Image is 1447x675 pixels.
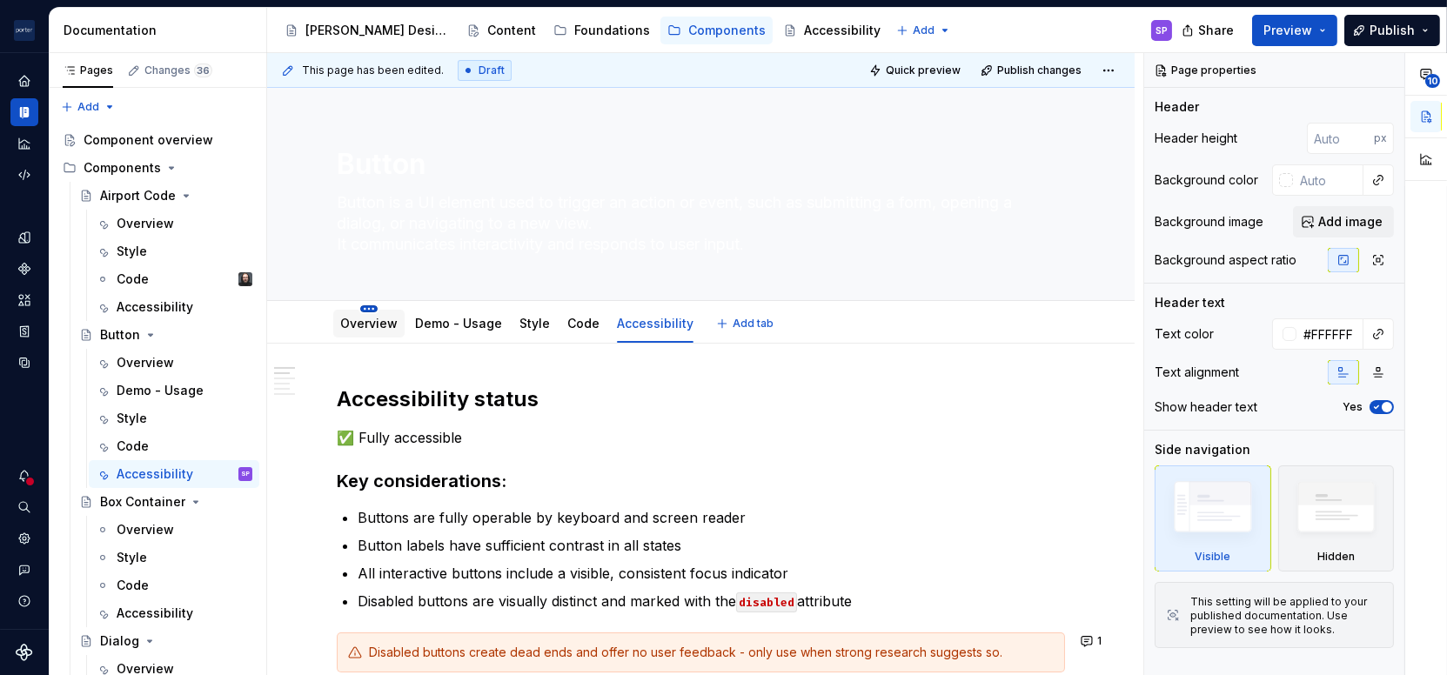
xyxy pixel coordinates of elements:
a: Documentation [10,98,38,126]
a: Overview [340,316,398,331]
div: Components [688,22,766,39]
img: Teunis Vorsteveld [238,272,252,286]
div: Accessibility [117,605,193,622]
a: Code [89,571,259,599]
div: Components [84,159,161,177]
p: Button labels have sufficient contrast in all states [358,535,1065,556]
div: Style [512,304,557,341]
div: Components [56,154,259,182]
span: Add tab [733,317,774,331]
div: Documentation [64,22,259,39]
a: Overview [89,516,259,544]
button: Add tab [711,311,781,336]
div: Header height [1155,130,1237,147]
span: Share [1198,22,1234,39]
div: Dialog [100,632,139,650]
div: Overview [117,354,174,371]
span: 1 [1097,634,1102,648]
strong: Accessibility status [337,386,539,411]
div: Background color [1155,171,1258,189]
a: Components [660,17,773,44]
div: Box Container [100,493,185,511]
button: Contact support [10,556,38,584]
div: Style [117,549,147,566]
a: Storybook stories [10,317,38,345]
div: SP [241,465,250,483]
div: Code [560,304,606,341]
a: Accessibility [89,599,259,627]
button: Notifications [10,462,38,490]
a: Airport Code [72,182,259,210]
a: Analytics [10,130,38,157]
button: Search ⌘K [10,493,38,521]
div: Pages [63,63,113,77]
svg: Supernova Logo [16,644,33,661]
a: Assets [10,286,38,314]
a: Design tokens [10,224,38,251]
a: [PERSON_NAME] Design [278,17,456,44]
p: ✅ Fully accessible [337,427,1065,448]
a: Overview [89,210,259,237]
div: Accessibility [804,22,881,39]
span: This page has been edited. [302,63,444,77]
a: Code [89,432,259,460]
input: Auto [1296,318,1363,350]
input: Auto [1307,123,1374,154]
div: SP [1156,23,1168,37]
button: Publish changes [975,58,1089,83]
a: Style [89,404,259,432]
input: Auto [1293,164,1363,196]
a: Components [10,255,38,283]
p: Disabled buttons are visually distinct and marked with the attribute [358,591,1065,612]
code: disabled [736,592,797,612]
p: Buttons are fully operable by keyboard and screen reader [358,507,1065,528]
span: Add [77,100,99,114]
a: Box Container [72,488,259,516]
div: Style [117,243,147,260]
a: Demo - Usage [89,377,259,404]
p: All interactive buttons include a visible, consistent focus indicator [358,563,1065,584]
div: Content [487,22,536,39]
button: Quick preview [864,58,968,83]
div: Visible [1195,550,1230,564]
a: Accessibility [89,293,259,321]
div: Page tree [278,13,888,48]
span: Publish changes [997,63,1082,77]
div: Code [117,577,149,594]
div: Settings [10,525,38,552]
a: CodeTeunis Vorsteveld [89,265,259,293]
a: Data sources [10,349,38,377]
span: Preview [1263,22,1312,39]
span: Draft [479,63,505,77]
a: Style [89,544,259,571]
a: Dialog [72,627,259,655]
textarea: Button [333,144,1062,185]
span: 10 [1425,74,1440,88]
button: Share [1173,15,1245,46]
a: Content [459,17,543,44]
label: Yes [1343,400,1363,414]
div: Accessibility [610,304,700,341]
div: Style [117,410,147,427]
button: 1 [1075,629,1109,653]
span: 36 [194,63,212,77]
strong: Key considerations: [337,471,506,491]
a: Home [10,67,38,95]
span: Publish [1370,22,1415,39]
div: Visible [1155,465,1271,571]
div: Component overview [84,131,213,149]
span: Add [913,23,935,37]
div: This setting will be applied to your published documentation. Use preview to see how it looks. [1190,595,1383,637]
div: Hidden [1278,465,1395,571]
button: Add [891,18,956,43]
a: Button [72,321,259,349]
div: Hidden [1317,550,1355,564]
